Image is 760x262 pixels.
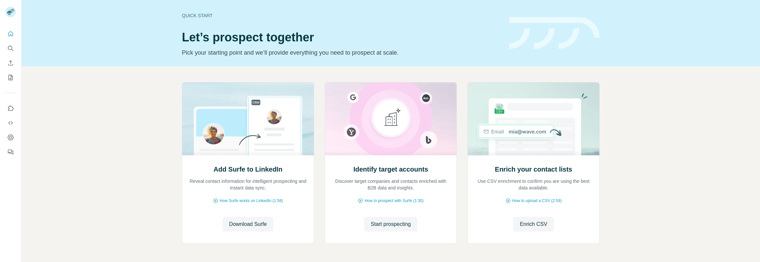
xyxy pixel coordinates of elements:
[5,28,16,40] button: Quick start
[474,178,593,191] p: Use CSV enrichment to confirm you are using the best data available.
[5,131,16,143] button: Dashboard
[220,198,283,204] span: How Surfe works on LinkedIn (1:58)
[182,82,314,155] img: Add Surfe to LinkedIn
[182,31,501,44] h1: Let’s prospect together
[5,72,16,83] button: My lists
[214,165,283,174] h2: Add Surfe to LinkedIn
[189,178,307,191] p: Reveal contact information for intelligent prospecting and instant data sync.
[332,178,450,191] p: Discover target companies and contacts enriched with B2B data and insights.
[364,217,417,232] button: Start prospecting
[182,12,501,19] div: Quick start
[520,220,547,228] span: Enrich CSV
[509,17,600,49] img: banner
[5,117,16,129] button: Use Surfe API
[495,165,572,174] h2: Enrich your contact lists
[5,102,16,114] button: Use Surfe on LinkedIn
[371,220,411,228] span: Start prospecting
[512,198,562,204] span: How to upload a CSV (2:59)
[182,48,501,57] p: Pick your starting point and we’ll provide everything you need to prospect at scale.
[5,42,16,54] button: Search
[467,82,600,155] img: Enrich your contact lists
[5,57,16,69] button: Enrich CSV
[229,220,267,228] span: Download Surfe
[513,217,554,232] button: Enrich CSV
[325,82,457,155] img: Identify target accounts
[364,198,423,204] span: How to prospect with Surfe (1:30)
[5,146,16,158] button: Feedback
[353,165,428,174] h2: Identify target accounts
[223,217,274,232] button: Download Surfe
